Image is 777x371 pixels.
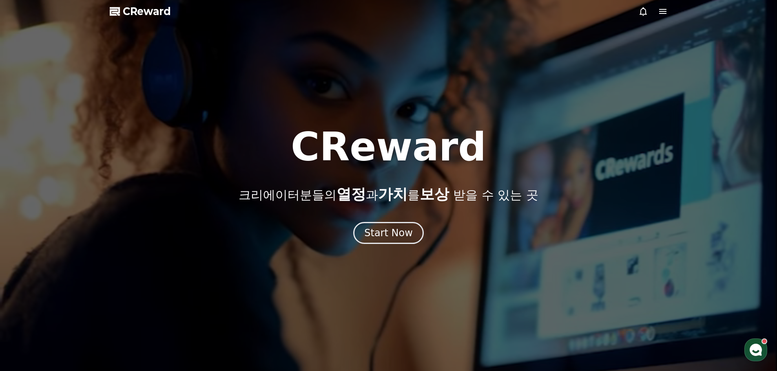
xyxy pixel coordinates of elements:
[239,186,538,202] p: 크리에이터분들의 과 를 받을 수 있는 곳
[2,258,54,279] a: 홈
[420,186,449,202] span: 보상
[54,258,105,279] a: 대화
[364,226,413,239] div: Start Now
[353,230,424,238] a: Start Now
[378,186,407,202] span: 가치
[123,5,171,18] span: CReward
[126,270,136,277] span: 설정
[105,258,157,279] a: 설정
[291,127,486,167] h1: CReward
[110,5,171,18] a: CReward
[353,222,424,244] button: Start Now
[336,186,366,202] span: 열정
[75,271,84,277] span: 대화
[26,270,31,277] span: 홈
